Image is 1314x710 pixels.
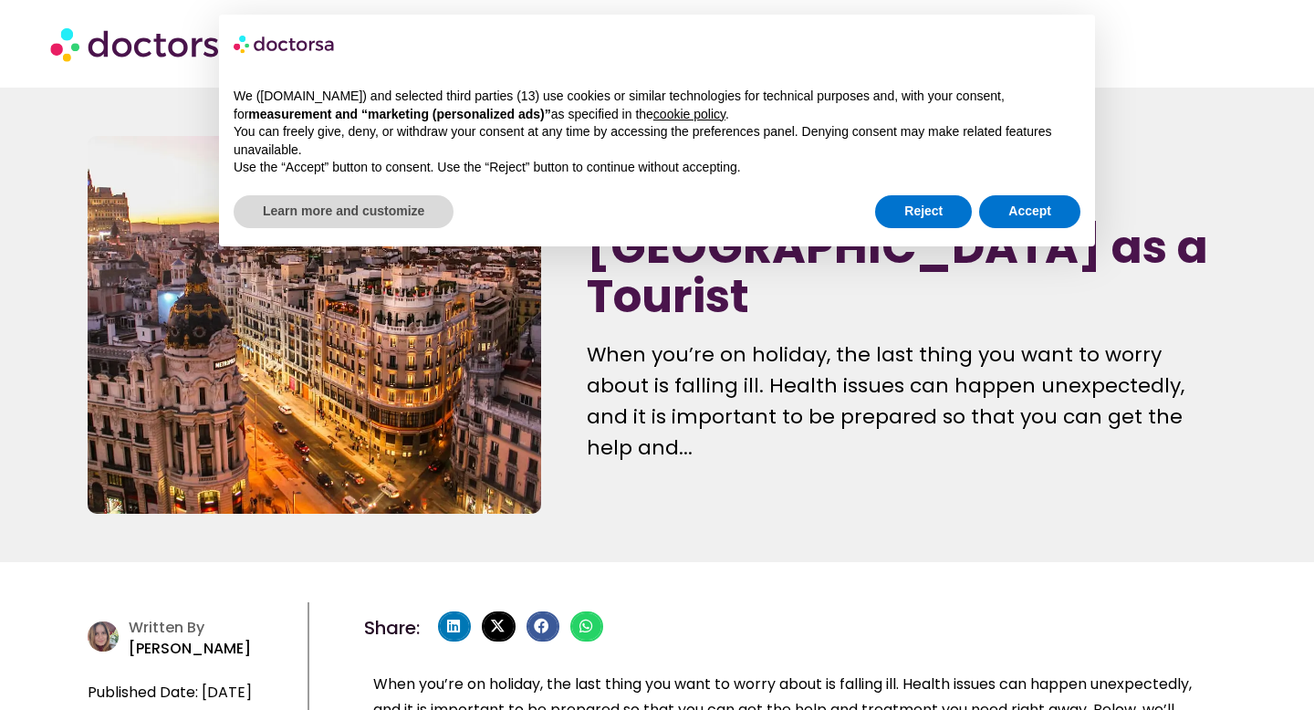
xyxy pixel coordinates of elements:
p: [PERSON_NAME] [129,636,299,662]
div: Share on facebook [527,611,559,642]
p: We ([DOMAIN_NAME]) and selected third parties (13) use cookies or similar technologies for techni... [234,88,1080,123]
div: Share on whatsapp [570,611,603,642]
h1: Seeing a Doctor in [GEOGRAPHIC_DATA] as a Tourist [587,173,1225,321]
h4: Share: [364,619,420,637]
img: Seeing a Doctor in Spain as a Tourist - a practical guide for travelers [88,136,541,514]
div: Share on x-twitter [482,611,515,642]
p: Use the “Accept” button to consent. Use the “Reject” button to continue without accepting. [234,159,1080,177]
button: Accept [979,195,1080,228]
p: You can freely give, deny, or withdraw your consent at any time by accessing the preferences pane... [234,123,1080,159]
h4: Written By [129,619,299,636]
img: author [88,621,118,652]
span: Published Date: [DATE] [88,680,252,705]
button: Learn more and customize [234,195,454,228]
img: logo [234,29,336,58]
div: Share on linkedin [438,611,471,642]
p: When you’re on holiday, the last thing you want to worry about is falling ill. Health issues can ... [587,339,1225,464]
a: cookie policy [653,107,725,121]
strong: measurement and “marketing (personalized ads)” [248,107,550,121]
button: Reject [875,195,972,228]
